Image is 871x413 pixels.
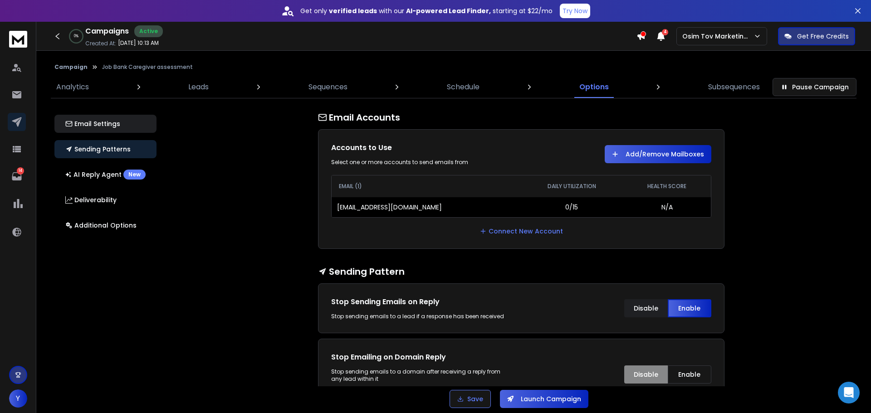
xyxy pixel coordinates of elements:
[331,352,512,363] h1: Stop Emailing on Domain Reply
[797,32,849,41] p: Get Free Credits
[318,265,724,278] h1: Sending Pattern
[500,390,588,408] button: Launch Campaign
[668,299,711,317] button: Enable
[450,390,491,408] button: Save
[54,63,88,71] button: Campaign
[579,82,609,92] p: Options
[8,167,26,185] a: 14
[85,40,116,47] p: Created At:
[708,82,760,92] p: Subsequences
[118,39,159,47] p: [DATE] 10:13 AM
[54,165,157,184] button: AI Reply AgentNew
[605,145,711,163] button: Add/Remove Mailboxes
[329,6,377,15] strong: verified leads
[65,195,117,204] p: Deliverability
[54,140,157,158] button: Sending Patterns
[65,119,120,128] p: Email Settings
[560,4,590,18] button: Try Now
[300,6,553,15] p: Get only with our starting at $22/mo
[65,145,131,154] p: Sending Patterns
[331,296,512,307] h1: Stop Sending Emails on Reply
[9,389,27,408] button: Y
[447,82,480,92] p: Schedule
[703,76,765,98] a: Subsequences
[9,31,27,48] img: logo
[520,175,623,197] th: DAILY UTILIZATION
[624,365,668,384] button: Disable
[331,142,512,153] h1: Accounts to Use
[65,221,137,230] p: Additional Options
[51,76,94,98] a: Analytics
[54,115,157,133] button: Email Settings
[623,175,711,197] th: HEALTH SCORE
[123,170,146,180] div: New
[629,203,705,212] p: N/A
[318,111,724,124] h1: Email Accounts
[773,78,856,96] button: Pause Campaign
[778,27,855,45] button: Get Free Credits
[54,216,157,234] button: Additional Options
[188,82,209,92] p: Leads
[303,76,353,98] a: Sequences
[56,82,89,92] p: Analytics
[102,63,193,71] p: Job Bank Caregiver assessment
[85,26,129,37] h1: Campaigns
[65,170,146,180] p: AI Reply Agent
[17,167,24,175] p: 14
[74,34,78,39] p: 0 %
[520,197,623,217] td: 0/15
[441,76,485,98] a: Schedule
[838,382,860,403] div: Open Intercom Messenger
[480,227,563,236] a: Connect New Account
[308,82,347,92] p: Sequences
[337,203,442,212] p: [EMAIL_ADDRESS][DOMAIN_NAME]
[183,76,214,98] a: Leads
[331,159,512,166] div: Select one or more accounts to send emails from
[668,365,711,384] button: Enable
[54,191,157,209] button: Deliverability
[563,6,587,15] p: Try Now
[662,29,668,35] span: 4
[624,299,668,317] button: Disable
[331,368,512,397] p: Stop sending emails to a domain after receiving a reply from any lead within it
[331,313,512,320] div: Stop sending emails to a lead if a response has been received
[332,175,520,197] th: EMAIL (1)
[574,76,614,98] a: Options
[406,6,491,15] strong: AI-powered Lead Finder,
[682,32,754,41] p: Osim Tov Marketing Ltd
[134,25,163,37] div: Active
